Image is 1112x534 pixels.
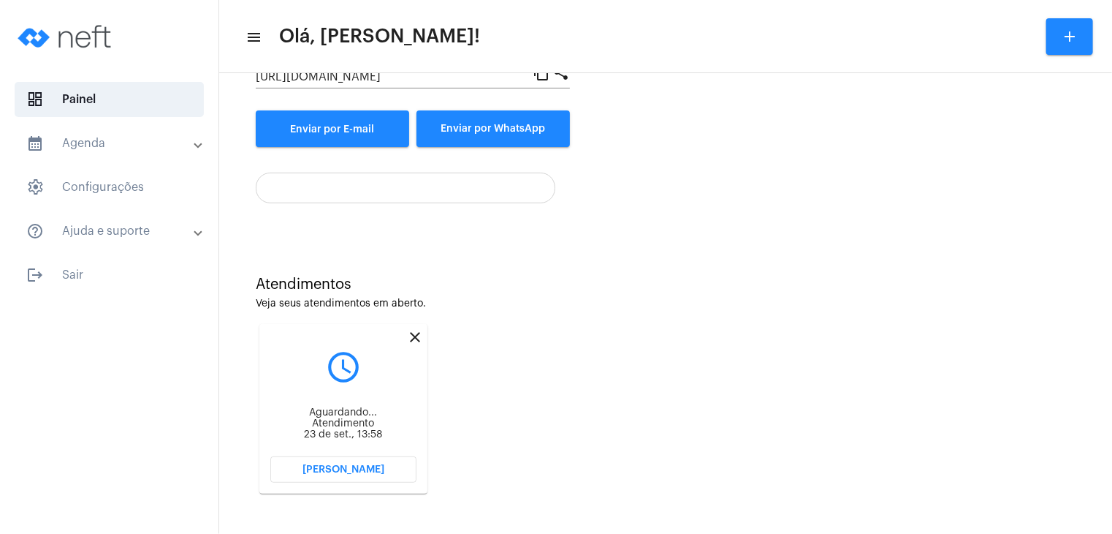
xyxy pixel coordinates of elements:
span: Sair [15,257,204,293]
img: logo-neft-novo-2.png [12,7,121,66]
span: Enviar por E-mail [291,124,375,135]
span: [PERSON_NAME] [302,465,384,475]
div: Veja seus atendimentos em aberto. [256,298,1075,309]
div: Atendimentos [256,277,1075,293]
span: sidenav icon [26,178,44,196]
span: Configurações [15,170,204,205]
mat-panel-title: Ajuda e suporte [26,222,195,240]
div: Atendimento [270,418,416,429]
mat-icon: sidenav icon [245,29,260,46]
span: Painel [15,82,204,117]
span: Enviar por WhatsApp [441,124,546,134]
a: Enviar por E-mail [256,110,409,147]
mat-panel-title: Agenda [26,135,195,152]
div: 23 de set., 13:58 [270,429,416,440]
mat-expansion-panel-header: sidenav iconAjuda e suporte [9,214,218,249]
mat-icon: sidenav icon [26,135,44,152]
span: Olá, [PERSON_NAME]! [279,25,480,48]
button: [PERSON_NAME] [270,456,416,483]
mat-expansion-panel-header: sidenav iconAgenda [9,126,218,161]
button: Enviar por WhatsApp [416,110,570,147]
mat-icon: add [1061,28,1078,45]
mat-icon: query_builder [270,349,416,386]
mat-icon: close [406,328,424,346]
div: Aguardando... [270,407,416,418]
mat-icon: sidenav icon [26,266,44,284]
mat-icon: sidenav icon [26,222,44,240]
span: sidenav icon [26,91,44,108]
